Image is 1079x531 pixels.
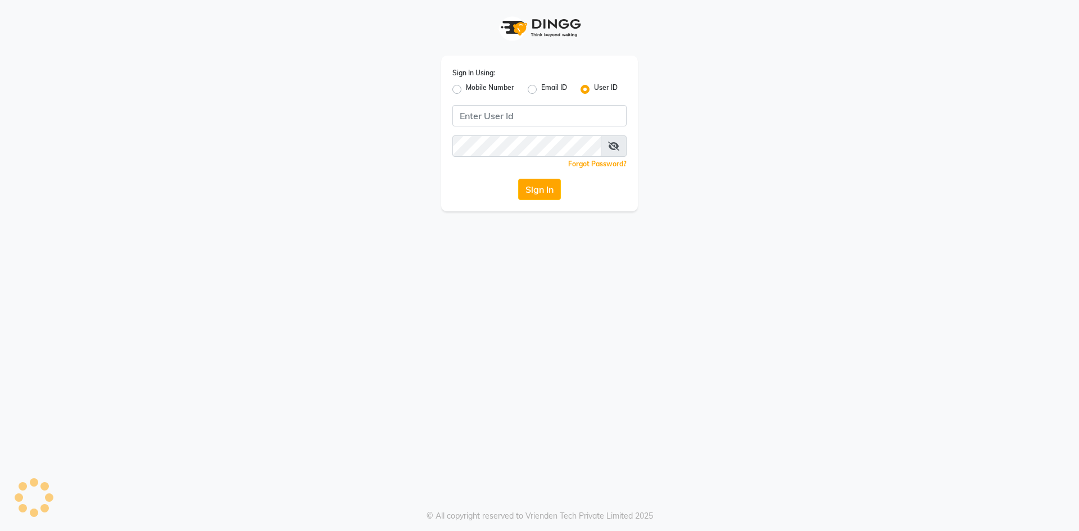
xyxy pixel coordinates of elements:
[495,11,584,44] img: logo1.svg
[518,179,561,200] button: Sign In
[594,83,618,96] label: User ID
[541,83,567,96] label: Email ID
[568,160,627,168] a: Forgot Password?
[452,68,495,78] label: Sign In Using:
[452,135,601,157] input: Username
[452,105,627,126] input: Username
[466,83,514,96] label: Mobile Number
